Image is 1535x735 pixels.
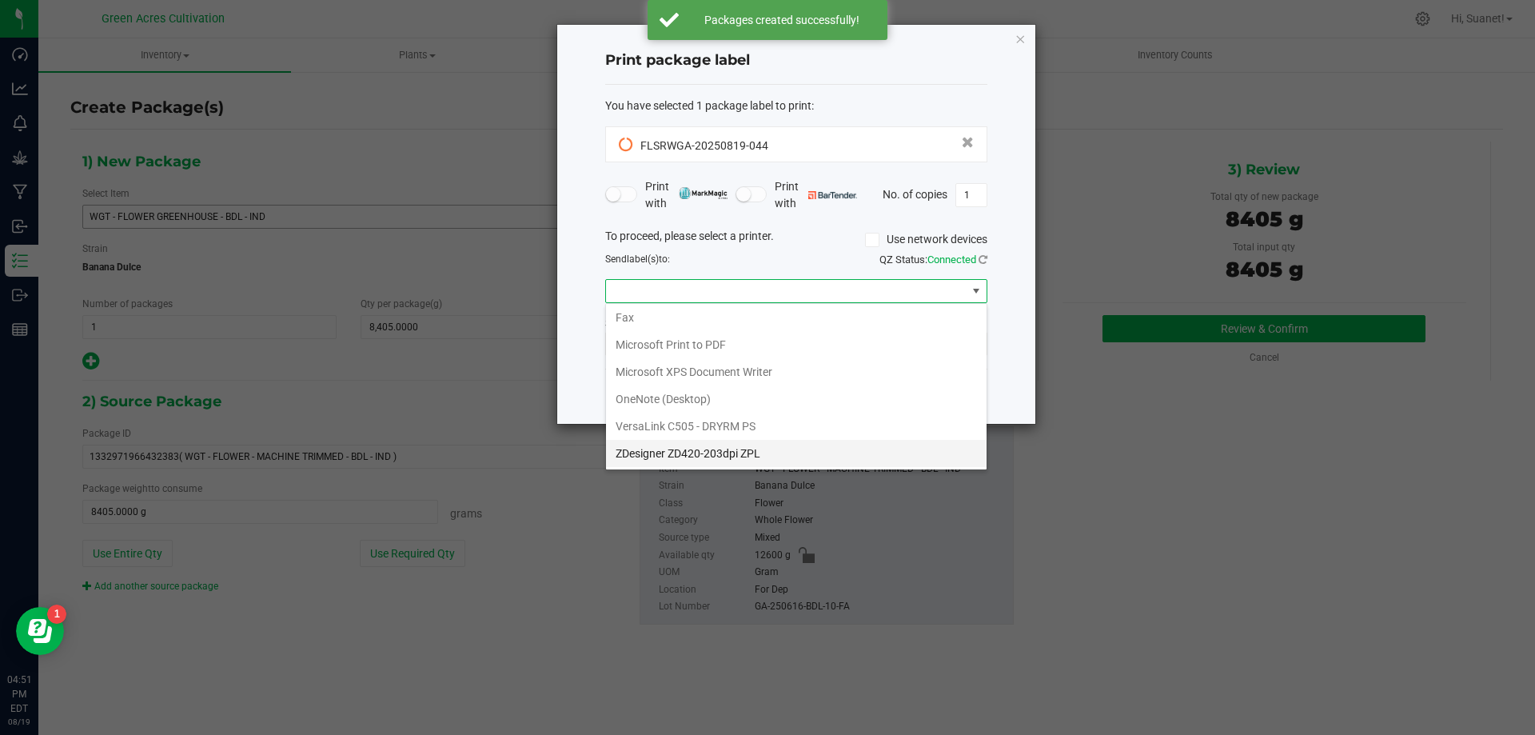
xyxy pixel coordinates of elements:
[605,254,670,265] span: Send to:
[927,254,976,266] span: Connected
[593,315,999,332] div: Select a label template.
[688,12,875,28] div: Packages created successfully!
[865,231,987,248] label: Use network devices
[645,178,728,212] span: Print with
[619,136,636,153] span: Pending Sync
[775,178,857,212] span: Print with
[605,98,987,114] div: :
[883,187,947,200] span: No. of copies
[593,228,999,252] div: To proceed, please select a printer.
[605,50,987,71] h4: Print package label
[627,254,659,265] span: label(s)
[606,385,987,413] li: OneNote (Desktop)
[679,187,728,199] img: mark_magic_cybra.png
[640,139,768,152] span: FLSRWGA-20250819-044
[47,605,66,624] iframe: Resource center unread badge
[606,304,987,331] li: Fax
[879,254,987,266] span: QZ Status:
[605,99,811,112] span: You have selected 1 package label to print
[606,413,987,440] li: VersaLink C505 - DRYRM PS
[16,607,64,655] iframe: Resource center
[808,191,857,199] img: bartender.png
[606,440,987,467] li: ZDesigner ZD420-203dpi ZPL
[606,331,987,358] li: Microsoft Print to PDF
[606,358,987,385] li: Microsoft XPS Document Writer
